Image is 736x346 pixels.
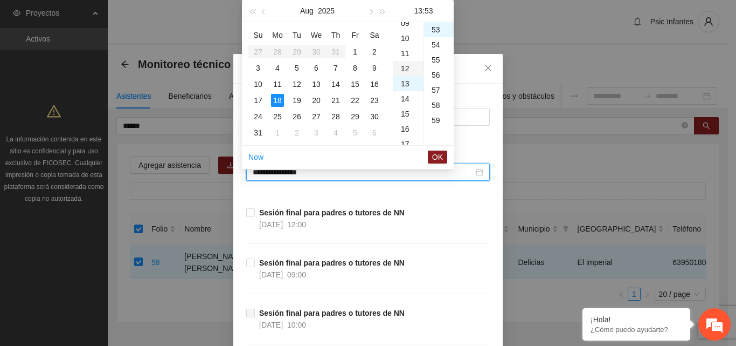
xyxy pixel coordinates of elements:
div: 27 [310,110,323,123]
button: Close [474,54,503,83]
p: ¿Cómo puedo ayudarte? [591,325,682,334]
div: ¡Hola! [591,315,682,324]
td: 2025-08-12 [287,76,307,92]
th: Mo [268,26,287,44]
td: 2025-08-03 [248,60,268,76]
div: 23 [368,94,381,107]
td: 2025-08-21 [326,92,345,108]
span: 10:00 [287,321,306,329]
td: 2025-08-02 [365,44,384,60]
div: 56 [424,67,454,83]
div: 8 [349,62,362,74]
div: 58 [424,98,454,113]
td: 2025-08-27 [307,108,326,125]
div: 55 [424,52,454,67]
div: 54 [424,37,454,52]
div: 10 [252,78,265,91]
td: 2025-08-16 [365,76,384,92]
div: 6 [368,126,381,139]
th: Fr [345,26,365,44]
div: 30 [368,110,381,123]
td: 2025-08-05 [287,60,307,76]
td: 2025-08-15 [345,76,365,92]
div: 2 [368,45,381,58]
div: 4 [329,126,342,139]
div: 28 [329,110,342,123]
div: 09 [393,16,423,31]
td: 2025-08-29 [345,108,365,125]
div: 57 [424,83,454,98]
div: 11 [393,46,423,61]
div: Minimizar ventana de chat en vivo [177,5,203,31]
th: Su [248,26,268,44]
div: 25 [271,110,284,123]
div: 5 [290,62,303,74]
div: 4 [271,62,284,74]
td: 2025-08-10 [248,76,268,92]
td: 2025-08-09 [365,60,384,76]
div: 18 [271,94,284,107]
strong: Sesión final para padres o tutores de NN [259,309,405,317]
td: 2025-08-14 [326,76,345,92]
th: Th [326,26,345,44]
td: 2025-08-04 [268,60,287,76]
td: 2025-08-07 [326,60,345,76]
div: 11 [271,78,284,91]
div: 7 [329,62,342,74]
div: 19 [290,94,303,107]
span: OK [432,151,443,163]
div: Chatee con nosotros ahora [56,55,181,69]
div: 16 [393,121,423,137]
span: [DATE] [259,321,283,329]
div: 12 [393,61,423,76]
td: 2025-08-08 [345,60,365,76]
div: 53 [424,22,454,37]
th: We [307,26,326,44]
strong: Sesión final para padres o tutores de NN [259,259,405,267]
th: Sa [365,26,384,44]
div: 24 [252,110,265,123]
span: Estamos en línea. [63,112,149,221]
td: 2025-09-03 [307,125,326,141]
strong: Sesión final para padres o tutores de NN [259,208,405,217]
div: 22 [349,94,362,107]
div: 29 [349,110,362,123]
div: 21 [329,94,342,107]
span: 12:00 [287,220,306,229]
td: 2025-08-19 [287,92,307,108]
div: 14 [329,78,342,91]
div: 3 [310,126,323,139]
div: 5 [349,126,362,139]
td: 2025-08-25 [268,108,287,125]
div: 12 [290,78,303,91]
div: 3 [252,62,265,74]
td: 2025-09-06 [365,125,384,141]
div: 13 [310,78,323,91]
div: 15 [349,78,362,91]
td: 2025-08-11 [268,76,287,92]
td: 2025-09-04 [326,125,345,141]
div: 26 [290,110,303,123]
td: 2025-08-20 [307,92,326,108]
div: 14 [393,91,423,106]
td: 2025-09-01 [268,125,287,141]
div: 31 [252,126,265,139]
div: 20 [310,94,323,107]
div: 15 [393,106,423,121]
td: 2025-08-30 [365,108,384,125]
a: Now [248,153,263,161]
td: 2025-08-24 [248,108,268,125]
div: 9 [368,62,381,74]
th: Tu [287,26,307,44]
td: 2025-08-13 [307,76,326,92]
td: 2025-08-31 [248,125,268,141]
td: 2025-09-02 [287,125,307,141]
td: 2025-08-18 [268,92,287,108]
td: 2025-08-06 [307,60,326,76]
div: 10 [393,31,423,46]
td: 2025-08-26 [287,108,307,125]
td: 2025-08-23 [365,92,384,108]
td: 2025-09-05 [345,125,365,141]
td: 2025-08-17 [248,92,268,108]
div: 6 [310,62,323,74]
